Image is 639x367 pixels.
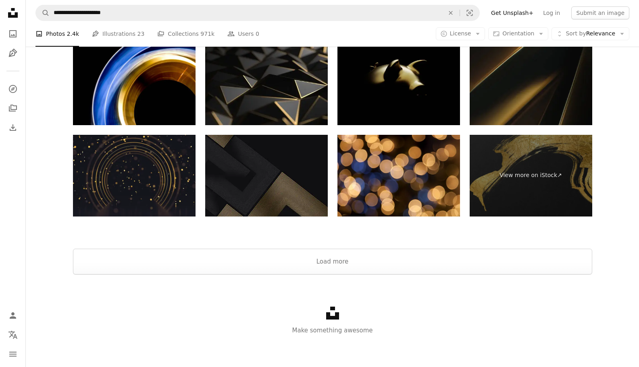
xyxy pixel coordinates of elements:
span: 0 [256,29,259,38]
img: Long exposure shot of blue and yellow spinning lights [73,43,196,125]
button: Search Unsplash [36,5,50,21]
p: Make something awesome [26,326,639,335]
img: Gold Abstract Bokeh Background [73,135,196,216]
form: Find visuals sitewide [35,5,480,21]
a: Users 0 [227,21,259,47]
a: View more on iStock↗ [470,135,592,216]
button: Language [5,327,21,343]
a: Download History [5,120,21,136]
a: Illustrations [5,45,21,61]
a: Explore [5,81,21,97]
span: 23 [137,29,145,38]
button: Sort byRelevance [552,27,629,40]
button: Visual search [460,5,479,21]
img: Black abstract background with glowing golden geometric lines. Luxury dark diagonal rounded lines... [205,135,328,216]
a: Collections [5,100,21,116]
a: Log in / Sign up [5,307,21,324]
img: defocused golden light dots against black background [337,135,460,216]
span: 971k [200,29,214,38]
a: Get Unsplash+ [486,6,538,19]
button: Load more [73,249,592,274]
a: Illustrations 23 [92,21,144,47]
img: Black and gold blurred abstract background. Defocused background image of gold bars. Dark luxury ... [470,43,592,125]
a: Home — Unsplash [5,5,21,23]
button: Orientation [488,27,548,40]
span: License [450,30,471,37]
button: Menu [5,346,21,362]
a: Collections 971k [157,21,214,47]
span: Orientation [502,30,534,37]
button: Submit an image [571,6,629,19]
button: License [436,27,485,40]
span: Sort by [566,30,586,37]
img: Luxury triangles polygon abstract black metal background [205,43,328,125]
img: Gold Colored Piggy Bank On Black Background [337,43,460,125]
a: Log in [538,6,565,19]
a: Photos [5,26,21,42]
span: Relevance [566,30,615,38]
button: Clear [442,5,460,21]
